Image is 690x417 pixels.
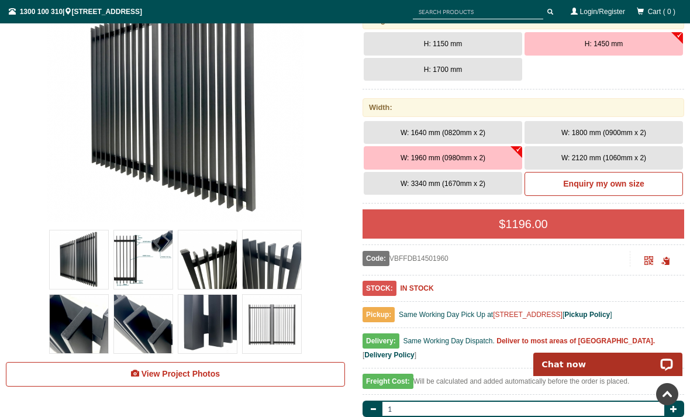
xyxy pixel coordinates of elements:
[20,8,63,16] a: 1300 100 310
[401,154,485,162] span: W: 1960 mm (0980mm x 2)
[563,179,644,188] b: Enquiry my own size
[363,251,389,266] span: Code:
[363,281,396,296] span: STOCK:
[401,180,485,188] span: W: 3340 mm (1670mm x 2)
[526,339,690,376] iframe: LiveChat chat widget
[243,230,301,289] img: VBFFDB - Ready to Install Fully Welded 65x16mm Vertical Blade - Aluminium Double Swing Gates - Ma...
[363,334,684,368] div: [ ]
[114,230,172,289] img: VBFFDB - Ready to Install Fully Welded 65x16mm Vertical Blade - Aluminium Double Swing Gates - Ma...
[363,209,684,239] div: $
[413,5,543,19] input: SEARCH PRODUCTS
[364,58,522,81] button: H: 1700 mm
[9,8,142,16] span: | [STREET_ADDRESS]
[364,172,522,195] button: W: 3340 mm (1670mm x 2)
[644,258,653,266] a: Click to enlarge and scan to share.
[561,154,646,162] span: W: 2120 mm (1060mm x 2)
[363,333,399,349] span: Delivery:
[6,362,345,387] a: View Project Photos
[178,230,237,289] img: VBFFDB - Ready to Install Fully Welded 65x16mm Vertical Blade - Aluminium Double Swing Gates - Ma...
[493,311,563,319] a: [STREET_ADDRESS]
[364,146,522,170] button: W: 1960 mm (0980mm x 2)
[496,337,655,345] b: Deliver to most areas of [GEOGRAPHIC_DATA].
[400,284,433,292] b: IN STOCK
[399,311,612,319] span: Same Working Day Pick Up at [ ]
[401,129,485,137] span: W: 1640 mm (0820mm x 2)
[525,172,683,197] a: Enquiry my own size
[50,230,108,289] img: VBFFDB - Ready to Install Fully Welded 65x16mm Vertical Blade - Aluminium Double Swing Gates - Ma...
[648,8,675,16] span: Cart ( 0 )
[561,129,646,137] span: W: 1800 mm (0900mm x 2)
[525,32,683,56] button: H: 1450 mm
[50,295,108,353] img: VBFFDB - Ready to Install Fully Welded 65x16mm Vertical Blade - Aluminium Double Swing Gates - Ma...
[564,311,610,319] a: Pickup Policy
[364,351,414,359] a: Delivery Policy
[363,307,395,322] span: Pickup:
[363,98,684,116] div: Width:
[363,374,684,395] div: Will be calculated and added automatically before the order is placed.
[403,337,495,345] span: Same Working Day Dispatch.
[580,8,625,16] a: Login/Register
[525,146,683,170] button: W: 2120 mm (1060mm x 2)
[661,257,670,266] span: Click to copy the URL
[364,121,522,144] button: W: 1640 mm (0820mm x 2)
[364,32,522,56] button: H: 1150 mm
[142,369,220,378] span: View Project Photos
[424,40,462,48] span: H: 1150 mm
[363,374,413,389] span: Freight Cost:
[505,218,547,230] span: 1196.00
[178,295,237,353] img: VBFFDB - Ready to Install Fully Welded 65x16mm Vertical Blade - Aluminium Double Swing Gates - Ma...
[363,251,630,266] div: VBFFDB14501960
[585,40,623,48] span: H: 1450 mm
[243,295,301,353] img: VBFFDB - Ready to Install Fully Welded 65x16mm Vertical Blade - Aluminium Double Swing Gates - Ma...
[114,295,172,353] img: VBFFDB - Ready to Install Fully Welded 65x16mm Vertical Blade - Aluminium Double Swing Gates - Ma...
[525,121,683,144] button: W: 1800 mm (0900mm x 2)
[424,66,462,74] span: H: 1700 mm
